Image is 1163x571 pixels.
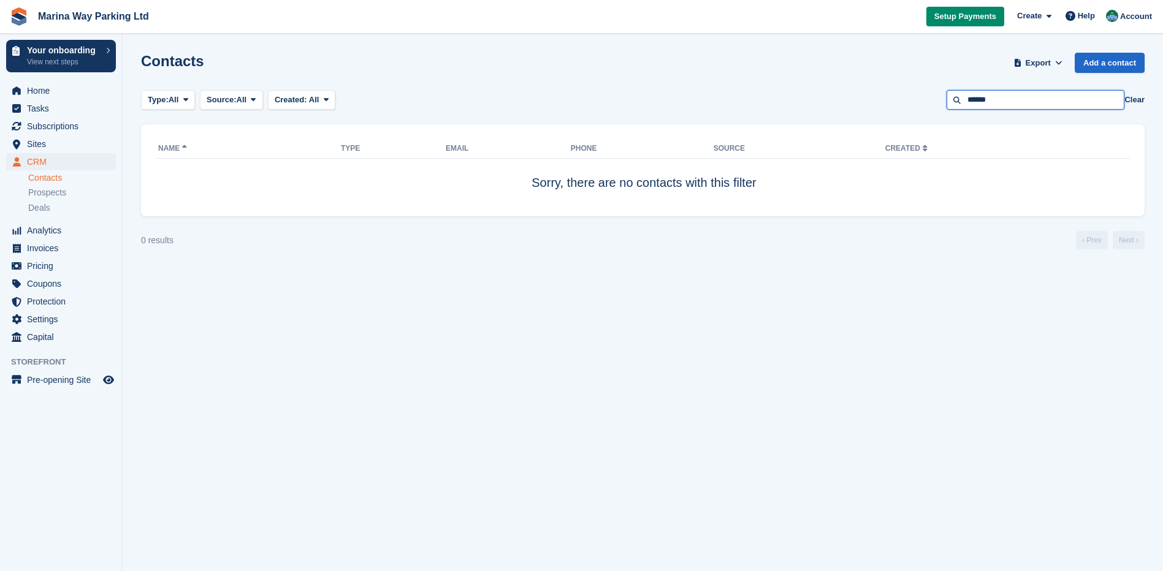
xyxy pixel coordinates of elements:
[714,139,885,159] th: Source
[1120,10,1152,23] span: Account
[27,100,101,117] span: Tasks
[6,328,116,346] a: menu
[1106,10,1118,22] img: Paul Lewis
[532,176,756,189] span: Sorry, there are no contacts with this filter
[1078,10,1095,22] span: Help
[1011,53,1065,73] button: Export
[268,90,335,110] button: Created: All
[28,187,66,199] span: Prospects
[27,56,100,67] p: View next steps
[11,356,122,368] span: Storefront
[275,95,307,104] span: Created:
[33,6,154,26] a: Marina Way Parking Ltd
[6,153,116,170] a: menu
[141,90,195,110] button: Type: All
[158,144,189,153] a: Name
[571,139,714,159] th: Phone
[27,153,101,170] span: CRM
[27,293,101,310] span: Protection
[169,94,179,106] span: All
[341,139,446,159] th: Type
[141,234,173,247] div: 0 results
[27,135,101,153] span: Sites
[27,275,101,292] span: Coupons
[27,118,101,135] span: Subscriptions
[27,240,101,257] span: Invoices
[28,202,116,214] a: Deals
[1076,231,1108,249] a: Previous
[6,240,116,257] a: menu
[27,82,101,99] span: Home
[28,172,116,184] a: Contacts
[6,371,116,388] a: menu
[6,118,116,135] a: menu
[27,222,101,239] span: Analytics
[237,94,247,106] span: All
[926,7,1004,27] a: Setup Payments
[6,311,116,328] a: menu
[1113,231,1145,249] a: Next
[6,82,116,99] a: menu
[446,139,571,159] th: Email
[6,222,116,239] a: menu
[27,371,101,388] span: Pre-opening Site
[200,90,263,110] button: Source: All
[1124,94,1145,106] button: Clear
[101,372,116,387] a: Preview store
[27,257,101,274] span: Pricing
[6,293,116,310] a: menu
[1026,57,1051,69] span: Export
[6,100,116,117] a: menu
[1017,10,1042,22] span: Create
[141,53,204,69] h1: Contacts
[934,10,996,23] span: Setup Payments
[1075,53,1145,73] a: Add a contact
[28,186,116,199] a: Prospects
[148,94,169,106] span: Type:
[309,95,319,104] span: All
[6,275,116,292] a: menu
[6,40,116,72] a: Your onboarding View next steps
[10,7,28,26] img: stora-icon-8386f47178a22dfd0bd8f6a31ec36ba5ce8667c1dd55bd0f319d3a0aa187defe.svg
[1073,231,1147,249] nav: Page
[27,311,101,328] span: Settings
[207,94,236,106] span: Source:
[885,144,930,153] a: Created
[27,46,100,55] p: Your onboarding
[27,328,101,346] span: Capital
[6,135,116,153] a: menu
[28,202,50,214] span: Deals
[6,257,116,274] a: menu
